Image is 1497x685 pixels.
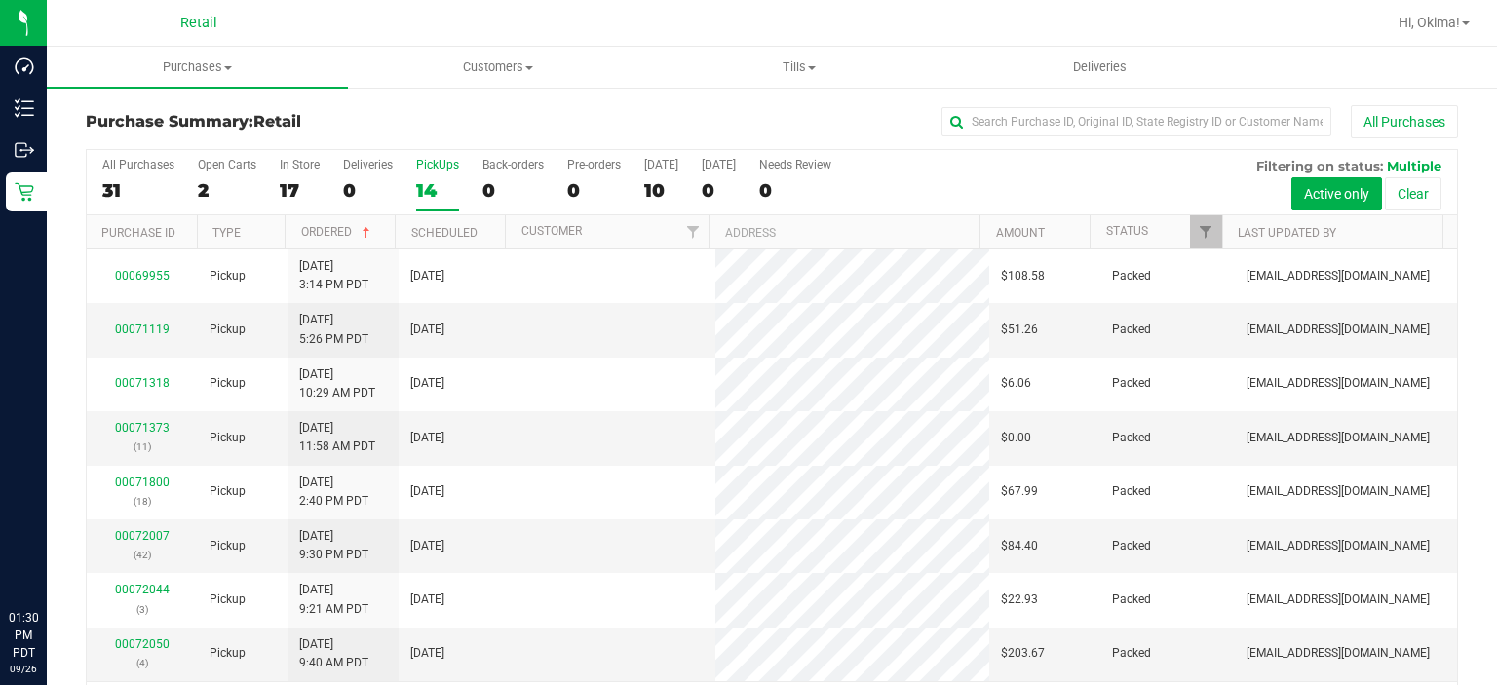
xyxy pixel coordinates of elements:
span: [EMAIL_ADDRESS][DOMAIN_NAME] [1247,267,1430,285]
span: [DATE] 9:30 PM PDT [299,527,368,564]
button: Active only [1291,177,1382,210]
p: 01:30 PM PDT [9,609,38,662]
a: Status [1106,224,1148,238]
a: Amount [996,226,1045,240]
inline-svg: Inventory [15,98,34,118]
span: Packed [1112,374,1151,393]
a: Customer [521,224,582,238]
div: All Purchases [102,158,174,171]
span: [DATE] [410,321,444,339]
div: Back-orders [482,158,544,171]
a: Tills [648,47,949,88]
span: [EMAIL_ADDRESS][DOMAIN_NAME] [1247,482,1430,501]
span: Multiple [1387,158,1441,173]
span: $6.06 [1001,374,1031,393]
span: [DATE] 5:26 PM PDT [299,311,368,348]
span: [DATE] 11:58 AM PDT [299,419,375,456]
span: [DATE] 10:29 AM PDT [299,365,375,402]
a: 00071373 [115,421,170,435]
span: Pickup [210,267,246,285]
span: Hi, Okima! [1399,15,1460,30]
span: Packed [1112,429,1151,447]
div: 14 [416,179,459,202]
p: (18) [98,492,186,511]
p: (3) [98,600,186,619]
span: [DATE] 2:40 PM PDT [299,474,368,511]
span: [EMAIL_ADDRESS][DOMAIN_NAME] [1247,374,1430,393]
button: All Purchases [1351,105,1458,138]
span: Pickup [210,321,246,339]
a: Filter [1190,215,1222,248]
div: PickUps [416,158,459,171]
span: [DATE] 9:40 AM PDT [299,635,368,672]
div: [DATE] [644,158,678,171]
span: Filtering on status: [1256,158,1383,173]
span: Pickup [210,644,246,663]
span: Packed [1112,644,1151,663]
input: Search Purchase ID, Original ID, State Registry ID or Customer Name... [941,107,1331,136]
a: Purchases [47,47,348,88]
div: In Store [280,158,320,171]
div: Needs Review [759,158,831,171]
a: Customers [348,47,649,88]
span: Retail [253,112,301,131]
div: 31 [102,179,174,202]
a: 00072007 [115,529,170,543]
span: Pickup [210,537,246,555]
span: [EMAIL_ADDRESS][DOMAIN_NAME] [1247,537,1430,555]
span: [EMAIL_ADDRESS][DOMAIN_NAME] [1247,590,1430,609]
span: $0.00 [1001,429,1031,447]
span: [DATE] 3:14 PM PDT [299,257,368,294]
span: $203.67 [1001,644,1045,663]
div: 2 [198,179,256,202]
button: Clear [1385,177,1441,210]
span: [DATE] [410,644,444,663]
a: Last Updated By [1238,226,1336,240]
span: Pickup [210,590,246,609]
span: [EMAIL_ADDRESS][DOMAIN_NAME] [1247,429,1430,447]
span: Deliveries [1047,58,1153,76]
a: 00071318 [115,376,170,390]
a: 00072044 [115,583,170,596]
span: $84.40 [1001,537,1038,555]
inline-svg: Dashboard [15,57,34,76]
div: 0 [343,179,393,202]
a: 00071800 [115,476,170,489]
a: Type [212,226,241,240]
a: 00071119 [115,323,170,336]
span: $67.99 [1001,482,1038,501]
inline-svg: Outbound [15,140,34,160]
span: [DATE] [410,374,444,393]
span: Packed [1112,267,1151,285]
div: Deliveries [343,158,393,171]
inline-svg: Retail [15,182,34,202]
a: Scheduled [411,226,478,240]
a: Filter [676,215,709,248]
p: (4) [98,654,186,672]
span: $51.26 [1001,321,1038,339]
span: Pickup [210,374,246,393]
span: $108.58 [1001,267,1045,285]
span: [EMAIL_ADDRESS][DOMAIN_NAME] [1247,321,1430,339]
div: Open Carts [198,158,256,171]
span: Purchases [47,58,348,76]
span: Retail [180,15,217,31]
span: Pickup [210,482,246,501]
div: 0 [482,179,544,202]
span: Tills [649,58,948,76]
div: 10 [644,179,678,202]
span: Packed [1112,590,1151,609]
span: [DATE] [410,429,444,447]
div: 0 [759,179,831,202]
a: 00072050 [115,637,170,651]
a: Ordered [301,225,374,239]
span: [DATE] [410,267,444,285]
span: $22.93 [1001,590,1038,609]
iframe: Resource center [19,529,78,588]
p: (11) [98,438,186,456]
span: [EMAIL_ADDRESS][DOMAIN_NAME] [1247,644,1430,663]
a: Purchase ID [101,226,175,240]
span: [DATE] [410,537,444,555]
span: Pickup [210,429,246,447]
p: 09/26 [9,662,38,676]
